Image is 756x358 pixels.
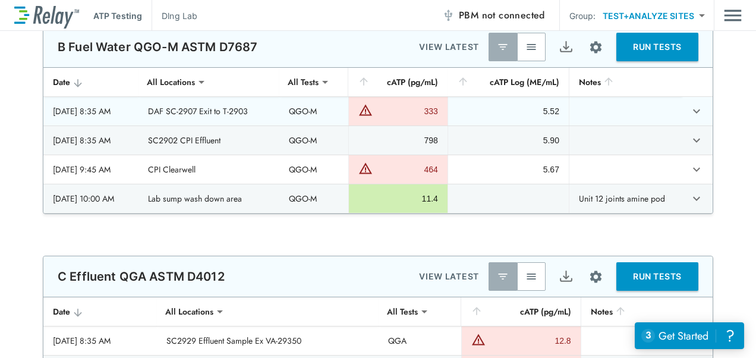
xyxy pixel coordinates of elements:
div: 464 [376,164,438,175]
div: All Locations [138,70,203,94]
button: expand row [686,101,707,121]
th: Date [43,297,157,326]
img: Settings Icon [588,269,603,284]
span: not connected [482,8,545,22]
button: Site setup [580,261,612,293]
p: Group: [569,10,596,22]
img: Offline Icon [442,10,454,21]
div: [DATE] 10:00 AM [53,193,129,205]
td: QGO-M [279,126,348,155]
img: LuminUltra Relay [14,3,79,29]
img: Warning [358,161,373,175]
div: [DATE] 8:35 AM [53,105,129,117]
th: Date [43,68,138,97]
td: CPI Clearwell [138,155,279,184]
div: 5.90 [458,134,559,146]
div: 12.8 [489,335,571,347]
div: cATP (pg/mL) [471,304,571,319]
div: [DATE] 9:45 AM [53,164,129,175]
img: View All [525,271,537,282]
td: QGO-M [279,97,348,125]
img: Export Icon [559,269,574,284]
div: Notes [579,75,672,89]
p: B Fuel Water QGO-M ASTM D7687 [58,40,257,54]
button: RUN TESTS [616,262,698,291]
iframe: Resource center [635,322,744,349]
img: Warning [358,103,373,117]
img: Latest [497,271,509,282]
img: Settings Icon [588,40,603,55]
td: Unit 12 joints amine pod [569,184,682,213]
button: expand row [686,159,707,180]
div: 333 [376,105,438,117]
img: Warning [471,332,486,347]
button: Export [552,33,580,61]
button: PBM not connected [437,4,550,27]
div: All Locations [157,300,222,324]
button: expand row [686,189,707,209]
div: cATP Log (ME/mL) [457,75,559,89]
div: Notes [591,304,666,319]
button: Export [552,262,580,291]
td: Lab sump wash down area [138,184,279,213]
button: RUN TESTS [616,33,698,61]
div: 11.4 [358,193,438,205]
button: Site setup [580,32,612,63]
button: Main menu [724,4,742,27]
table: sticky table [43,68,713,213]
td: SC2929 Effluent Sample Ex VA-29350 [157,326,379,355]
div: 5.67 [458,164,559,175]
img: View All [525,41,537,53]
button: expand row [686,130,707,150]
td: DAF SC-2907 Exit to T-2903 [138,97,279,125]
div: [DATE] 8:35 AM [53,335,147,347]
div: All Tests [279,70,327,94]
td: QGO-M [279,184,348,213]
div: 798 [358,134,438,146]
img: Export Icon [559,40,574,55]
img: Drawer Icon [724,4,742,27]
div: 5.52 [458,105,559,117]
p: VIEW LATEST [419,269,479,284]
td: QGO-M [279,155,348,184]
div: cATP (pg/mL) [358,75,438,89]
td: QGA [379,326,461,355]
p: C Effluent QGA ASTM D4012 [58,269,225,284]
span: PBM [459,7,545,24]
p: VIEW LATEST [419,40,479,54]
p: ATP Testing [93,10,142,22]
img: Latest [497,41,509,53]
div: All Tests [379,300,426,324]
td: SC2902 CPI Effluent [138,126,279,155]
div: [DATE] 8:35 AM [53,134,129,146]
p: Dlng Lab [162,10,197,22]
